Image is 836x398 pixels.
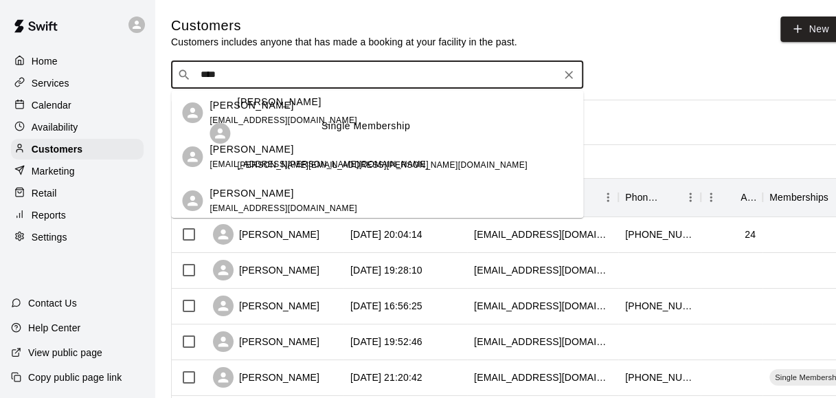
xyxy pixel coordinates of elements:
[32,186,57,200] p: Retail
[32,54,58,68] p: Home
[350,299,422,313] div: 2025-09-11 16:56:25
[11,183,144,203] a: Retail
[721,188,741,207] button: Sort
[11,73,144,93] a: Services
[28,346,102,360] p: View public page
[210,203,357,213] span: [EMAIL_ADDRESS][DOMAIN_NAME]
[625,178,661,217] div: Phone Number
[32,164,75,178] p: Marketing
[32,142,82,156] p: Customers
[11,95,144,115] a: Calendar
[701,178,762,217] div: Age
[745,228,756,241] div: 24
[11,227,144,247] a: Settings
[769,178,828,217] div: Memberships
[32,208,66,222] p: Reports
[474,228,611,241] div: zsnow2019@gmail.com
[701,187,721,208] button: Menu
[213,367,319,388] div: [PERSON_NAME]
[467,178,618,217] div: Email
[618,178,701,217] div: Phone Number
[210,98,293,113] p: [PERSON_NAME]
[625,299,694,313] div: +12106022238
[741,178,756,217] div: Age
[11,51,144,71] a: Home
[32,120,78,134] p: Availability
[28,371,122,384] p: Copy public page link
[182,102,203,123] div: alex wienckowski
[32,230,67,244] p: Settings
[474,335,611,349] div: ovalledamien@gmail.com
[171,16,517,35] h5: Customers
[213,331,319,352] div: [PERSON_NAME]
[474,263,611,277] div: monicagarcia@gmail.com
[661,188,680,207] button: Sort
[625,228,694,241] div: +18325465957
[350,371,422,384] div: 2025-09-09 21:20:42
[28,321,80,335] p: Help Center
[171,61,583,89] div: Search customers by name or email
[598,187,618,208] button: Menu
[680,187,701,208] button: Menu
[350,335,422,349] div: 2025-09-10 19:52:46
[210,159,428,169] span: [EMAIL_ADDRESS][PERSON_NAME][DOMAIN_NAME]
[213,224,319,245] div: [PERSON_NAME]
[28,296,77,310] p: Contact Us
[11,161,144,181] a: Marketing
[182,146,203,167] div: Alex Campos
[213,296,319,316] div: [PERSON_NAME]
[559,65,578,85] button: Clear
[11,117,144,137] a: Availability
[182,190,203,211] div: Alexander Medina
[32,76,69,90] p: Services
[474,371,611,384] div: homemaintenancexc@gmail.com
[11,139,144,159] a: Customers
[350,263,422,277] div: 2025-09-11 19:28:10
[210,186,293,201] p: [PERSON_NAME]
[350,228,422,241] div: 2025-09-11 20:04:14
[171,35,517,49] p: Customers includes anyone that has made a booking at your facility in the past.
[210,115,357,125] span: [EMAIL_ADDRESS][DOMAIN_NAME]
[213,260,319,280] div: [PERSON_NAME]
[32,98,71,112] p: Calendar
[11,205,144,225] a: Reports
[210,123,230,144] div: Alex Collmar
[474,299,611,313] div: djtownsend429@yahoo.com
[210,142,293,157] p: [PERSON_NAME]
[625,371,694,384] div: +12107586320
